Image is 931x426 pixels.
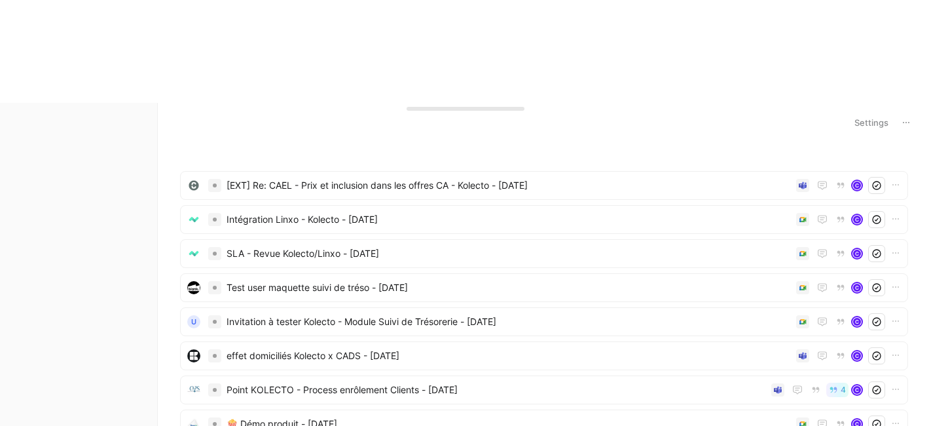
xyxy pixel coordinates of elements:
[187,349,200,362] img: logo
[180,171,908,200] a: logo[EXT] Re: CAEL - Prix et inclusion dans les offres CA - Kolecto - [DATE]C
[227,212,791,227] span: Intégration Linxo - Kolecto - [DATE]
[227,314,791,330] span: Invitation à tester Kolecto - Module Suivi de Trésorerie - [DATE]
[187,315,200,328] div: U
[180,307,908,336] a: UInvitation à tester Kolecto - Module Suivi de Trésorerie - [DATE]C
[180,205,908,234] a: logoIntégration Linxo - Kolecto - [DATE]C
[187,247,200,260] img: logo
[849,113,894,132] button: Settings
[841,386,846,394] span: 4
[852,351,862,360] div: C
[852,317,862,326] div: C
[180,341,908,370] a: logoeffet domiciliés Kolecto x CADS - [DATE]C
[227,280,791,296] span: Test user maquette suivi de tréso - [DATE]
[227,246,791,261] span: SLA - Revue Kolecto/Linxo - [DATE]
[187,179,200,192] img: logo
[826,383,849,397] button: 4
[852,181,862,190] div: C
[852,283,862,292] div: C
[187,213,200,226] img: logo
[180,273,908,302] a: logoTest user maquette suivi de tréso - [DATE]C
[852,215,862,224] div: C
[852,385,862,395] div: C
[180,239,908,268] a: logoSLA - Revue Kolecto/Linxo - [DATE]C
[180,376,908,404] a: logoPoint KOLECTO - Process enrôlement Clients - [DATE]4C
[187,281,200,294] img: logo
[227,382,766,398] span: Point KOLECTO - Process enrôlement Clients - [DATE]
[187,383,200,397] img: logo
[852,249,862,258] div: C
[227,178,791,193] span: [EXT] Re: CAEL - Prix et inclusion dans les offres CA - Kolecto - [DATE]
[227,348,791,364] span: effet domiciliés Kolecto x CADS - [DATE]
